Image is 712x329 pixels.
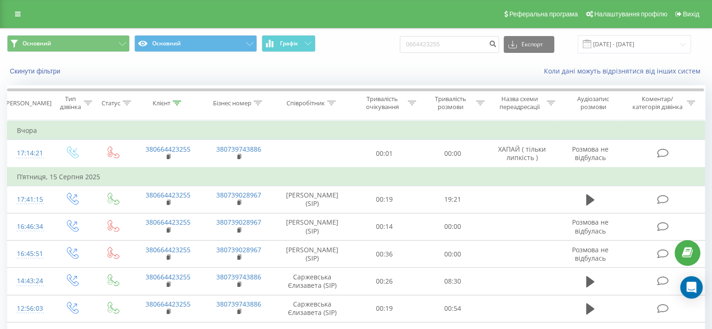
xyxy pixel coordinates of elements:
[216,245,261,254] a: 380739028967
[351,140,418,168] td: 00:01
[274,241,351,268] td: [PERSON_NAME] (SIP)
[351,295,418,322] td: 00:19
[134,35,257,52] button: Основний
[572,145,609,162] span: Розмова не відбулась
[495,95,544,111] div: Назва схеми переадресації
[630,95,684,111] div: Коментар/категорія дзвінка
[7,67,65,75] button: Скинути фільтри
[351,186,418,213] td: 00:19
[594,10,667,18] span: Налаштування профілю
[418,241,486,268] td: 00:00
[216,272,261,281] a: 380739743886
[7,121,705,140] td: Вчора
[216,218,261,227] a: 380739028967
[146,300,191,308] a: 380664423255
[102,99,120,107] div: Статус
[17,300,42,318] div: 12:56:03
[59,95,81,111] div: Тип дзвінка
[17,144,42,162] div: 17:14:21
[7,35,130,52] button: Основний
[680,276,703,299] div: Open Intercom Messenger
[486,140,557,168] td: ХАПАЙ ( тільки липкість )
[566,95,621,111] div: Аудіозапис розмови
[280,40,298,47] span: Графік
[274,295,351,322] td: Саржевська Єлизавета (SIP)
[509,10,578,18] span: Реферальна програма
[7,168,705,186] td: П’ятниця, 15 Серпня 2025
[274,268,351,295] td: Саржевська Єлизавета (SIP)
[418,295,486,322] td: 00:54
[572,218,609,235] span: Розмова не відбулась
[22,40,51,47] span: Основний
[418,186,486,213] td: 19:21
[17,190,42,209] div: 17:41:15
[400,36,499,53] input: Пошук за номером
[683,10,699,18] span: Вихід
[351,213,418,240] td: 00:14
[216,300,261,308] a: 380739743886
[17,245,42,263] div: 16:45:51
[216,145,261,154] a: 380739743886
[427,95,474,111] div: Тривалість розмови
[146,145,191,154] a: 380664423255
[146,272,191,281] a: 380664423255
[216,190,261,199] a: 380739028967
[153,99,170,107] div: Клієнт
[418,268,486,295] td: 08:30
[544,66,705,75] a: Коли дані можуть відрізнятися вiд інших систем
[4,99,51,107] div: [PERSON_NAME]
[262,35,316,52] button: Графік
[146,245,191,254] a: 380664423255
[146,218,191,227] a: 380664423255
[17,272,42,290] div: 14:43:24
[274,186,351,213] td: [PERSON_NAME] (SIP)
[286,99,325,107] div: Співробітник
[504,36,554,53] button: Експорт
[418,140,486,168] td: 00:00
[146,190,191,199] a: 380664423255
[351,241,418,268] td: 00:36
[213,99,251,107] div: Бізнес номер
[418,213,486,240] td: 00:00
[359,95,406,111] div: Тривалість очікування
[351,268,418,295] td: 00:26
[572,245,609,263] span: Розмова не відбулась
[274,213,351,240] td: [PERSON_NAME] (SIP)
[17,218,42,236] div: 16:46:34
